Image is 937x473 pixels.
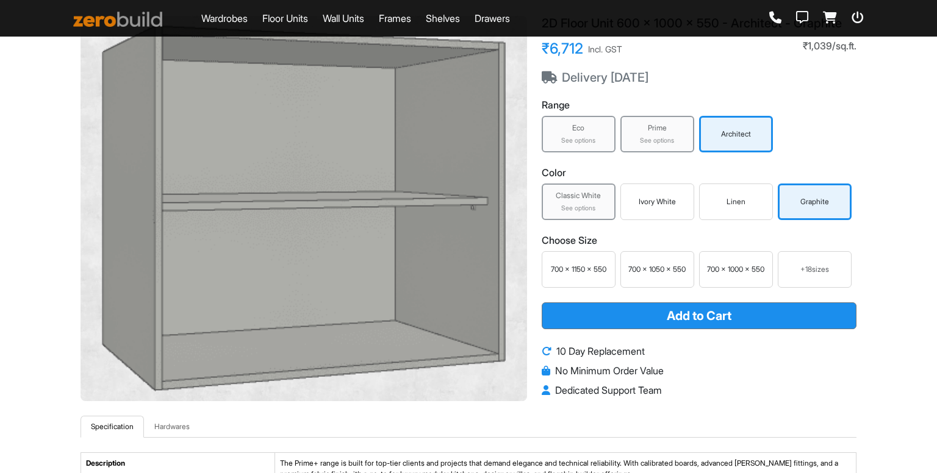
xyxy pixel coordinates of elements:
[545,264,612,275] div: 700 x 1150 x 550
[262,11,308,26] a: Floor Units
[545,190,612,201] div: Classic White
[90,26,517,391] img: 2D Floor Unit 600 x 1000 x 550 - Architect - Graphite
[542,363,856,378] li: No Minimum Order Value
[624,136,691,146] div: See options
[81,416,144,438] a: Specification
[542,40,583,58] span: ₹6,712
[542,167,856,179] h3: Color
[588,43,622,55] span: Incl. GST
[542,344,856,358] li: 10 Day Replacement
[542,99,856,111] h3: Range
[783,264,846,275] div: + 18 sizes
[545,204,612,213] div: See options
[702,264,770,275] div: 700 x 1000 x 550
[803,40,856,52] span: ₹1,039/sq.ft.
[201,11,248,26] a: Wardrobes
[545,136,612,146] div: See options
[542,235,856,246] h3: Choose Size
[379,11,411,26] a: Frames
[623,264,691,275] div: 700 x 1050 x 550
[426,11,460,26] a: Shelves
[475,11,510,26] a: Drawers
[545,123,612,133] div: Eco
[73,12,162,27] img: ZeroBuild logo
[703,129,769,140] div: Architect
[323,11,364,26] a: Wall Units
[782,196,847,207] div: Graphite
[623,196,691,207] div: Ivory White
[702,196,770,207] div: Linen
[542,383,856,397] li: Dedicated Support Team
[542,302,856,329] button: Add to Cart
[542,70,648,85] span: Delivery [DATE]
[624,123,691,133] div: Prime
[144,416,200,438] a: Hardwares
[852,12,864,25] a: Logout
